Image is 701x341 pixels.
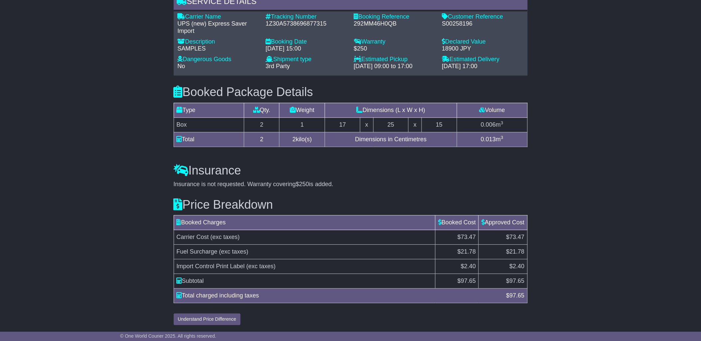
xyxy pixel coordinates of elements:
[178,20,259,35] div: UPS (new) Express Saver Import
[457,234,476,240] span: $73.47
[279,132,325,147] td: kilo(s)
[509,278,524,284] span: 97.65
[457,132,527,147] td: m
[436,215,479,230] td: Booked Cost
[266,13,347,21] div: Tracking Number
[174,103,244,117] td: Type
[481,136,496,143] span: 0.013
[174,313,241,325] button: Understand Price Difference
[266,63,290,69] span: 3rd Party
[292,136,296,143] span: 2
[442,45,524,53] div: 18900 JPY
[325,132,457,147] td: Dimensions in Centimetres
[266,38,347,46] div: Booking Date
[442,13,524,21] div: Customer Reference
[296,181,309,187] span: $250
[266,56,347,63] div: Shipment type
[266,45,347,53] div: [DATE] 15:00
[457,248,476,255] span: $21.78
[266,20,347,28] div: 1Z30A5738696877315
[501,135,503,140] sup: 3
[178,56,259,63] div: Dangerous Goods
[178,38,259,46] div: Description
[325,103,457,117] td: Dimensions (L x W x H)
[120,333,216,339] span: © One World Courier 2025. All rights reserved.
[354,56,436,63] div: Estimated Pickup
[360,117,373,132] td: x
[501,120,503,125] sup: 3
[219,248,249,255] span: (exc taxes)
[354,63,436,70] div: [DATE] 09:00 to 17:00
[457,103,527,117] td: Volume
[178,13,259,21] div: Carrier Name
[178,45,259,53] div: SAMPLES
[479,274,527,288] td: $
[247,263,276,270] span: (exc taxes)
[244,117,279,132] td: 2
[174,215,436,230] td: Booked Charges
[354,20,436,28] div: 292MM46H0QB
[354,13,436,21] div: Booking Reference
[354,45,436,53] div: $250
[173,291,503,300] div: Total charged including taxes
[506,248,524,255] span: $21.78
[177,234,209,240] span: Carrier Cost
[174,198,528,211] h3: Price Breakdown
[409,117,422,132] td: x
[279,103,325,117] td: Weight
[422,117,457,132] td: 15
[244,103,279,117] td: Qty.
[244,132,279,147] td: 2
[479,215,527,230] td: Approved Cost
[279,117,325,132] td: 1
[174,132,244,147] td: Total
[174,164,528,177] h3: Insurance
[354,38,436,46] div: Warranty
[436,274,479,288] td: $
[211,234,240,240] span: (exc taxes)
[177,248,218,255] span: Fuel Surcharge
[509,263,524,270] span: $2.40
[442,20,524,28] div: S00258196
[457,117,527,132] td: m
[174,181,528,188] div: Insurance is not requested. Warranty covering is added.
[461,278,476,284] span: 97.65
[442,38,524,46] div: Declared Value
[481,121,496,128] span: 0.006
[373,117,409,132] td: 25
[178,63,185,69] span: No
[177,263,245,270] span: Import Control Print Label
[174,274,436,288] td: Subtotal
[503,291,528,300] div: $
[509,292,524,299] span: 97.65
[442,56,524,63] div: Estimated Delivery
[461,263,476,270] span: $2.40
[442,63,524,70] div: [DATE] 17:00
[506,234,524,240] span: $73.47
[174,85,528,99] h3: Booked Package Details
[174,117,244,132] td: Box
[325,117,360,132] td: 17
